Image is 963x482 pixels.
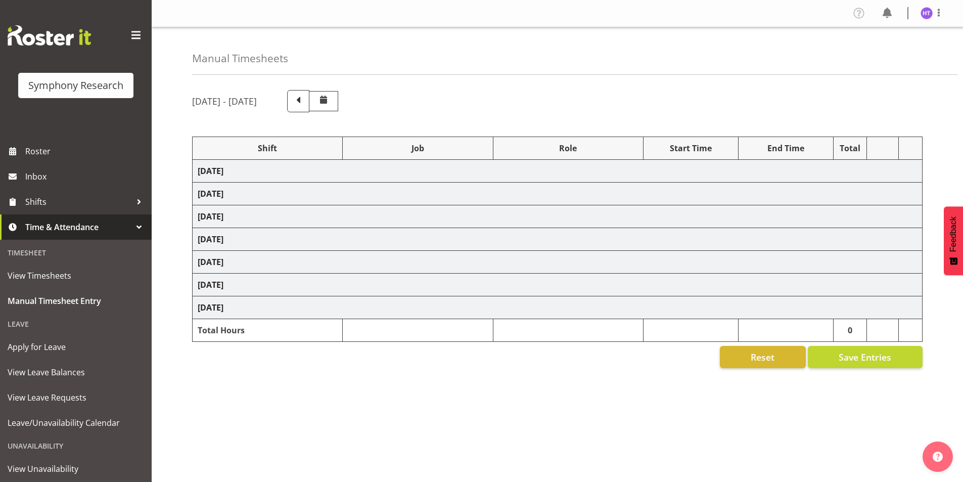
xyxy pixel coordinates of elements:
img: Rosterit website logo [8,25,91,46]
span: Time & Attendance [25,220,131,235]
span: Reset [751,350,774,364]
td: [DATE] [193,296,923,319]
div: Start Time [649,142,733,154]
h5: [DATE] - [DATE] [192,96,257,107]
span: Apply for Leave [8,339,144,355]
span: View Timesheets [8,268,144,283]
td: Total Hours [193,319,343,342]
div: Job [348,142,487,154]
div: Timesheet [3,242,149,263]
a: Apply for Leave [3,334,149,360]
a: Manual Timesheet Entry [3,288,149,314]
a: View Leave Balances [3,360,149,385]
div: End Time [744,142,828,154]
span: Save Entries [839,350,891,364]
a: View Timesheets [3,263,149,288]
img: hal-thomas1264.jpg [921,7,933,19]
span: Roster [25,144,147,159]
td: [DATE] [193,160,923,183]
td: [DATE] [193,228,923,251]
span: Inbox [25,169,147,184]
a: Leave/Unavailability Calendar [3,410,149,435]
div: Symphony Research [28,78,123,93]
td: 0 [833,319,867,342]
a: View Unavailability [3,456,149,481]
td: [DATE] [193,251,923,274]
img: help-xxl-2.png [933,452,943,462]
span: View Leave Requests [8,390,144,405]
div: Unavailability [3,435,149,456]
a: View Leave Requests [3,385,149,410]
span: Leave/Unavailability Calendar [8,415,144,430]
div: Total [839,142,862,154]
td: [DATE] [193,183,923,205]
td: [DATE] [193,205,923,228]
span: Feedback [949,216,958,252]
span: Shifts [25,194,131,209]
button: Feedback - Show survey [944,206,963,275]
button: Save Entries [808,346,923,368]
h4: Manual Timesheets [192,53,288,64]
div: Role [498,142,638,154]
span: View Unavailability [8,461,144,476]
div: Leave [3,314,149,334]
span: View Leave Balances [8,365,144,380]
td: [DATE] [193,274,923,296]
button: Reset [720,346,806,368]
div: Shift [198,142,337,154]
span: Manual Timesheet Entry [8,293,144,309]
